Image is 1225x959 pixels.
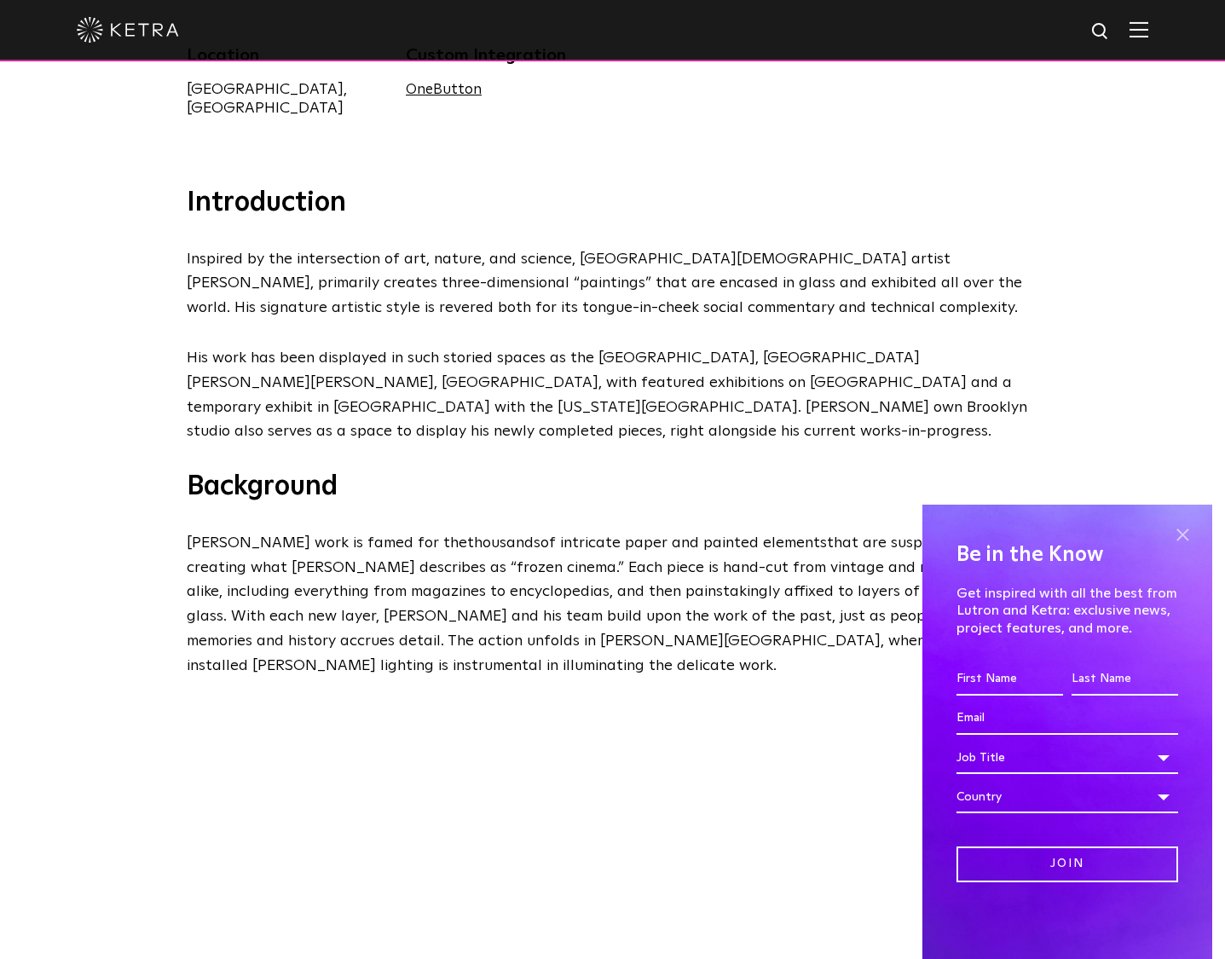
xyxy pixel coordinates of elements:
[187,535,467,551] span: [PERSON_NAME] work is famed for the
[956,539,1178,571] h4: Be in the Know
[467,535,474,551] span: t
[187,350,1027,439] span: His work has been displayed in such storied spaces as the [GEOGRAPHIC_DATA], [GEOGRAPHIC_DATA][PE...
[773,658,777,673] span: .
[187,470,1039,505] h3: Background
[187,80,381,118] div: [GEOGRAPHIC_DATA], [GEOGRAPHIC_DATA]
[956,781,1178,813] div: Country
[187,251,1022,316] span: Inspired by the intersection of art, nature, and science, [GEOGRAPHIC_DATA][DEMOGRAPHIC_DATA] art...
[956,584,1178,637] p: Get inspired with all the best from Lutron and Ketra: exclusive news, project features, and more.
[1072,663,1178,696] input: Last Name
[187,535,1027,673] span: are suspended in glass, creating what [PERSON_NAME] describes as “frozen cinema.” Each piece is h...
[474,535,540,551] span: housands
[1130,21,1148,38] img: Hamburger%20Nav.svg
[956,846,1178,882] input: Join
[956,663,1063,696] input: First Name
[540,535,827,551] span: of intricate paper and painted elements
[187,186,1039,222] h3: Introduction
[956,702,1178,735] input: Email
[1090,21,1112,43] img: search icon
[406,83,482,97] a: OneButton
[827,535,858,551] span: that
[77,17,179,43] img: ketra-logo-2019-white
[956,742,1178,774] div: Job Title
